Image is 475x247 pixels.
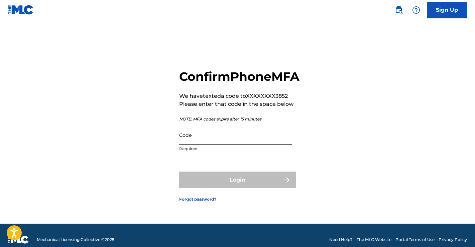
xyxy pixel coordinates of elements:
[395,237,435,243] a: Portal Terms of Use
[412,6,420,14] img: help
[179,92,300,100] p: We have texted a code to XXXXXXXX3852
[409,3,423,17] div: Help
[8,236,29,244] img: logo
[179,196,216,202] a: Forgot password?
[179,116,300,122] p: NOTE: MFA codes expire after 15 minutes
[8,5,34,15] img: MLC Logo
[439,237,467,243] a: Privacy Policy
[179,100,300,108] p: Please enter that code in the space below
[179,146,292,152] p: Required
[427,2,467,18] a: Sign Up
[329,237,353,243] a: Need Help?
[37,237,114,243] span: Mechanical Licensing Collective © 2025
[357,237,391,243] a: The MLC Website
[395,6,403,14] img: search
[392,3,405,17] a: Public Search
[179,69,300,84] h2: Confirm Phone MFA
